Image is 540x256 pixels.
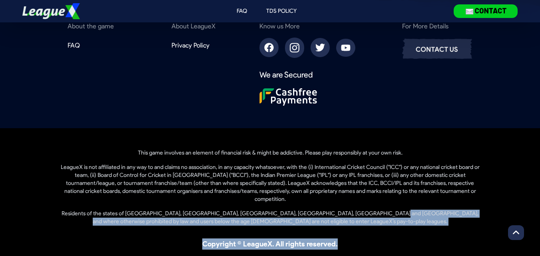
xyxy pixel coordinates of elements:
img: contactus [402,38,472,60]
p: Copyright © LeagueX. All rights reserved. [59,238,481,250]
div: Privacy Policy [171,41,209,50]
h2: Know us More [259,22,300,31]
p: LeagueX is not affiliated in any way to and claims no association, in any capacity whatsoever, wi... [59,163,481,203]
img: cashfree [259,88,317,106]
div: FAQ [68,41,80,50]
h2: For More Details [402,22,448,31]
h2: We are Secured [259,69,313,80]
img: leaguex youtube [341,44,351,52]
div: FAQ [237,7,247,15]
img: leaguex twitter [315,43,325,52]
div: TDS Policy [266,7,297,15]
p: Residents of the states of [GEOGRAPHIC_DATA], [GEOGRAPHIC_DATA], [GEOGRAPHIC_DATA], [GEOGRAPHIC_D... [59,210,481,226]
p: About the game [68,22,114,31]
img: download leaguex app [454,4,518,18]
img: leaguex facebook [264,43,274,52]
p: This game involves an element of financial risk & might be addictive. Please play responsibly at ... [59,149,481,157]
img: up [513,228,519,237]
img: leaguex instagram [290,42,299,53]
h2: About LeagueX [171,22,215,31]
